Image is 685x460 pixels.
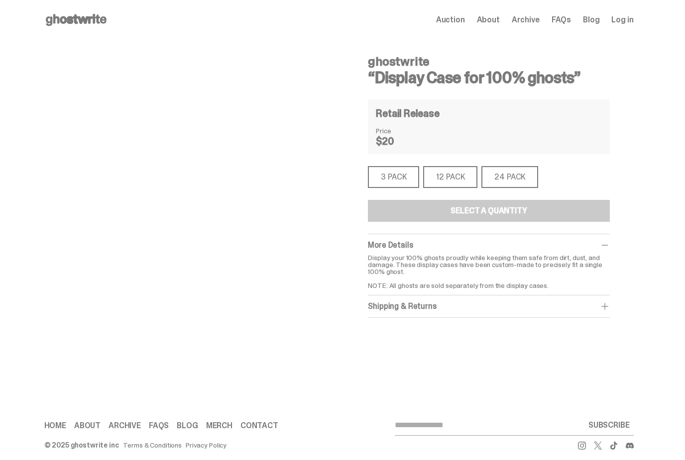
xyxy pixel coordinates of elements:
[477,16,500,24] a: About
[368,56,609,68] h4: ghostwrite
[423,166,477,188] div: 12 PACK
[376,136,426,146] dd: $20
[584,415,634,435] button: SUBSCRIBE
[44,442,119,449] div: © 2025 ghostwrite inc
[481,166,538,188] div: 24 PACK
[44,422,66,430] a: Home
[240,422,278,430] a: Contact
[368,70,609,86] h3: “Display Case for 100% ghosts”
[109,422,141,430] a: Archive
[368,254,609,289] p: Display your 100% ghosts proudly while keeping them safe from dirt, dust, and damage. These displ...
[583,16,599,24] a: Blog
[206,422,232,430] a: Merch
[451,207,527,215] div: Select a Quantity
[376,108,439,118] h4: Retail Release
[611,16,633,24] a: Log in
[149,422,169,430] a: FAQs
[368,301,609,311] div: Shipping & Returns
[436,16,465,24] a: Auction
[368,200,609,222] button: Select a Quantity
[512,16,540,24] a: Archive
[177,422,198,430] a: Blog
[368,166,419,188] div: 3 PACK
[74,422,101,430] a: About
[552,16,571,24] a: FAQs
[123,442,182,449] a: Terms & Conditions
[186,442,227,449] a: Privacy Policy
[368,240,413,250] span: More Details
[376,127,426,134] dt: Price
